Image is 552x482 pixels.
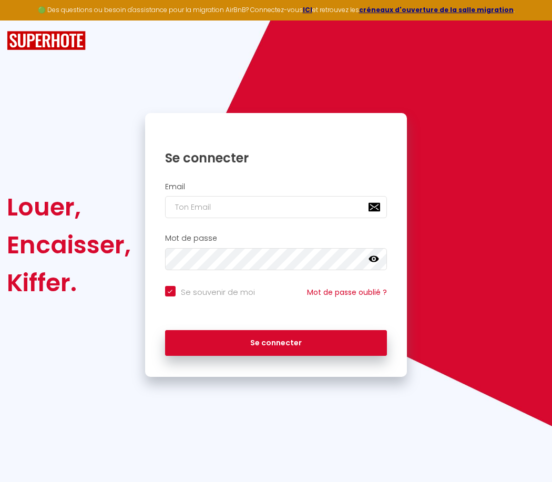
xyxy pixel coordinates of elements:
a: ICI [303,5,312,14]
a: Mot de passe oublié ? [307,287,387,298]
button: Se connecter [165,330,387,356]
div: Encaisser, [7,226,131,264]
a: créneaux d'ouverture de la salle migration [359,5,514,14]
div: Louer, [7,188,131,226]
h2: Mot de passe [165,234,387,243]
h1: Se connecter [165,150,387,166]
input: Ton Email [165,196,387,218]
img: SuperHote logo [7,31,86,50]
div: Kiffer. [7,264,131,302]
h2: Email [165,182,387,191]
